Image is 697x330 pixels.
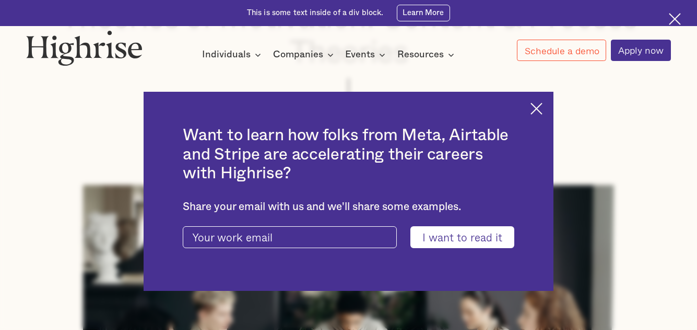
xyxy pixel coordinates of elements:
div: Events [345,48,388,61]
img: Cross icon [530,103,542,115]
input: Your work email [183,226,397,248]
div: Share your email with us and we'll share some examples. [183,201,514,214]
div: Resources [397,48,444,61]
img: Cross icon [669,13,681,25]
form: current-ascender-blog-article-modal-form [183,226,514,248]
div: Resources [397,48,457,61]
a: Apply now [611,40,671,61]
div: Events [345,48,375,61]
div: Companies [273,48,337,61]
div: Companies [273,48,323,61]
input: I want to read it [410,226,514,248]
div: Individuals [202,48,264,61]
a: Schedule a demo [517,40,606,61]
div: This is some text inside of a div block. [247,8,384,18]
a: Learn More [397,5,451,21]
img: Highrise logo [26,30,143,65]
div: Individuals [202,48,251,61]
h2: Want to learn how folks from Meta, Airtable and Stripe are accelerating their careers with Highrise? [183,126,514,183]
